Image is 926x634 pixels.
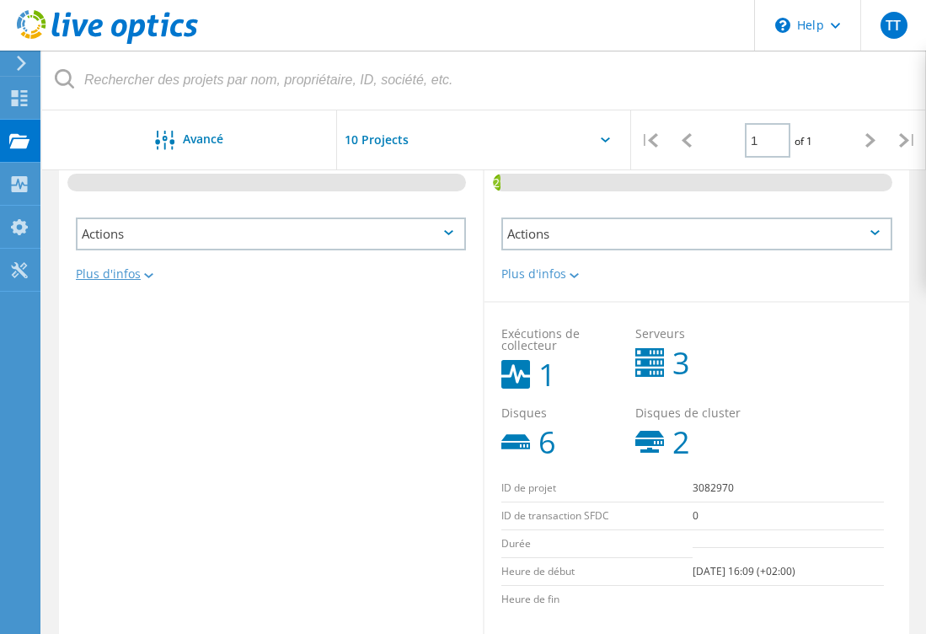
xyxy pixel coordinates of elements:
[501,218,893,250] div: Actions
[672,427,690,458] b: 2
[501,558,693,586] td: Heure de début
[501,328,619,352] span: Exécutions de collecteur
[538,427,556,458] b: 6
[635,407,753,419] span: Disques de cluster
[631,110,668,170] div: |
[635,328,753,340] span: Serveurs
[76,268,466,280] div: Plus d'infos
[501,586,693,613] td: Heure de fin
[501,407,619,419] span: Disques
[693,558,884,586] td: [DATE] 16:09 (+02:00)
[501,268,893,280] div: Plus d'infos
[17,35,198,47] a: Live Optics Dashboard
[795,134,812,148] span: of 1
[889,110,926,170] div: |
[493,174,500,189] span: 2%
[76,218,466,250] div: Actions
[538,360,556,390] b: 1
[672,348,690,379] b: 3
[775,18,790,33] svg: \n
[693,475,884,502] td: 3082970
[183,133,223,145] span: Avancé
[693,502,884,530] td: 0
[886,19,901,32] span: TT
